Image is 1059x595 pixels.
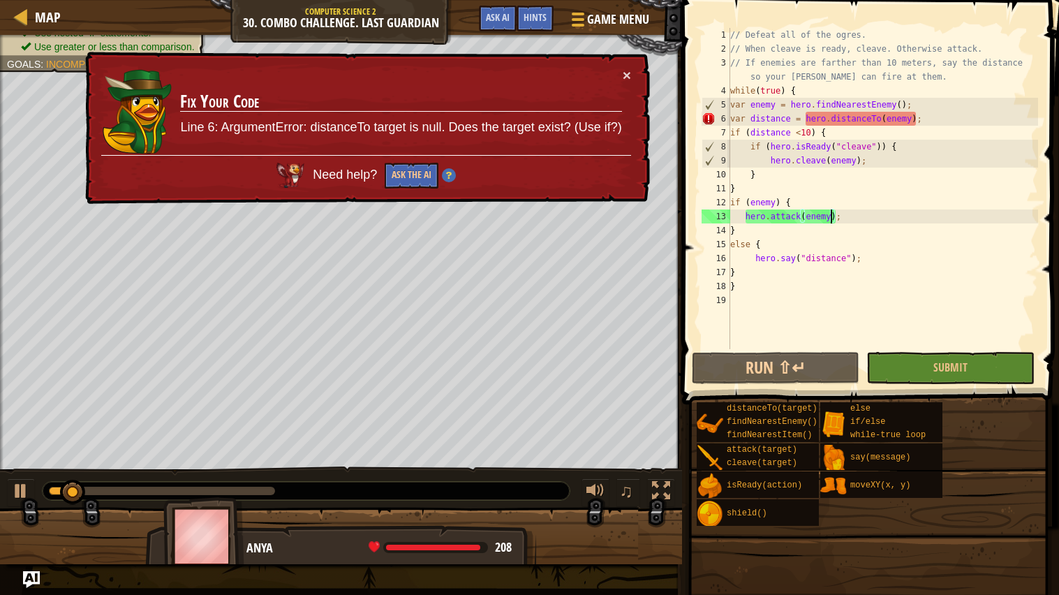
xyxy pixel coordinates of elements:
[313,168,380,182] span: Need help?
[702,140,730,154] div: 8
[702,210,730,223] div: 13
[702,28,730,42] div: 1
[727,445,797,455] span: attack(target)
[702,293,730,307] div: 19
[702,56,730,84] div: 3
[702,84,730,98] div: 4
[866,352,1034,384] button: Submit
[933,360,968,375] span: Submit
[702,42,730,56] div: 2
[7,59,40,70] span: Goals
[587,10,649,29] span: Game Menu
[495,538,512,556] span: 208
[702,251,730,265] div: 16
[619,480,633,501] span: ♫
[727,417,817,427] span: findNearestEnemy()
[702,154,730,168] div: 9
[702,237,730,251] div: 15
[697,473,723,499] img: portrait.png
[850,453,910,462] span: say(message)
[702,126,730,140] div: 7
[35,8,61,27] span: Map
[369,541,512,554] div: health: 208 / 218
[180,92,621,112] h3: Fix Your Code
[820,411,847,437] img: portrait.png
[616,478,640,507] button: ♫
[46,59,110,70] span: Incomplete
[623,68,631,82] button: ×
[7,478,35,507] button: Ctrl + P: Play
[727,404,817,413] span: distanceTo(target)
[727,458,797,468] span: cleave(target)
[850,417,885,427] span: if/else
[702,196,730,210] div: 12
[40,59,46,70] span: :
[276,163,304,188] img: AI
[692,352,859,384] button: Run ⇧↵
[442,168,456,182] img: Hint
[702,182,730,196] div: 11
[727,508,767,518] span: shield()
[647,478,675,507] button: Toggle fullscreen
[702,223,730,237] div: 14
[163,497,244,575] img: thang_avatar_frame.png
[702,279,730,293] div: 18
[850,480,910,490] span: moveXY(x, y)
[727,430,812,440] span: findNearestItem()
[702,265,730,279] div: 17
[23,571,40,588] button: Ask AI
[246,539,522,557] div: Anya
[385,163,438,189] button: Ask the AI
[697,501,723,527] img: portrait.png
[34,41,195,52] span: Use greater or less than comparison.
[21,40,195,54] li: Use greater or less than comparison.
[697,411,723,437] img: portrait.png
[702,168,730,182] div: 10
[727,480,802,490] span: isReady(action)
[582,478,609,507] button: Adjust volume
[180,119,621,137] p: Line 6: ArgumentError: distanceTo target is null. Does the target exist? (Use if?)
[702,98,730,112] div: 5
[479,6,517,31] button: Ask AI
[486,10,510,24] span: Ask AI
[697,445,723,471] img: portrait.png
[28,8,61,27] a: Map
[524,10,547,24] span: Hints
[850,430,926,440] span: while-true loop
[820,445,847,471] img: portrait.png
[820,473,847,499] img: portrait.png
[561,6,658,38] button: Game Menu
[102,68,172,154] img: duck_naria.png
[702,112,730,126] div: 6
[850,404,871,413] span: else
